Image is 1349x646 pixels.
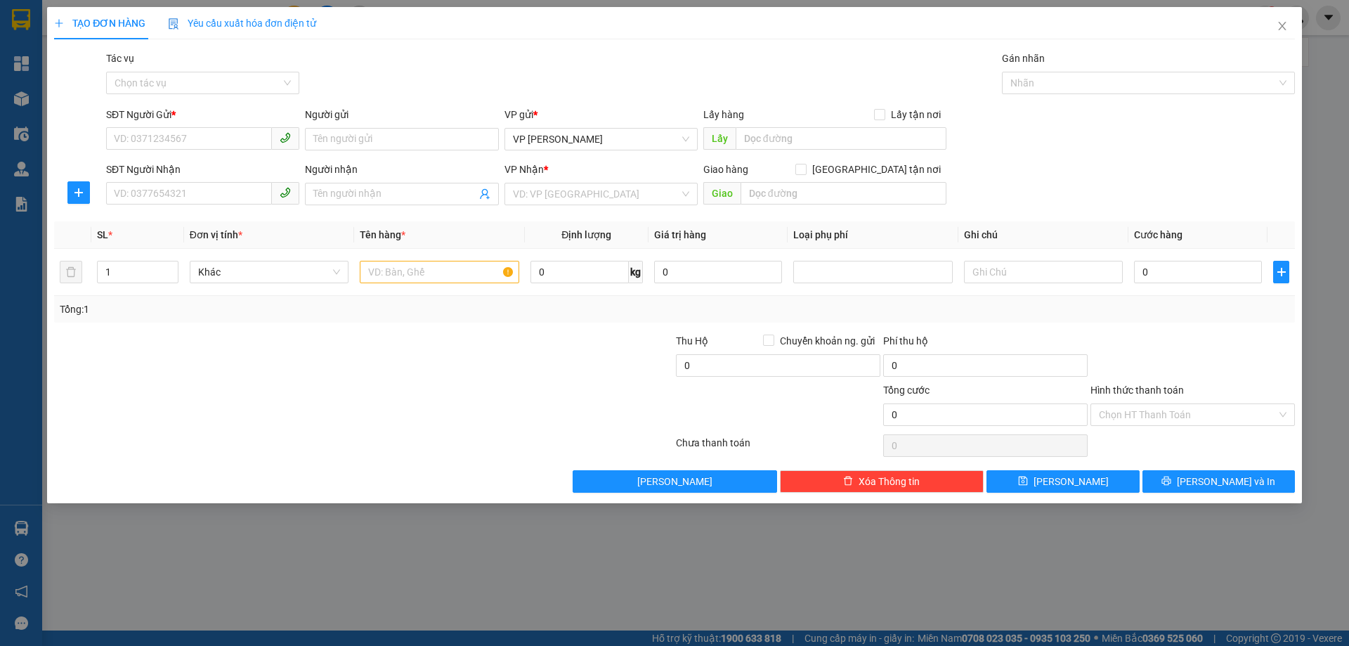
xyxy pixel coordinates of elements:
[1277,20,1288,32] span: close
[780,470,984,493] button: deleteXóa Thông tin
[703,109,744,120] span: Lấy hàng
[68,187,89,198] span: plus
[703,164,748,175] span: Giao hàng
[54,18,145,29] span: TẠO ĐƠN HÀNG
[883,385,930,396] span: Tổng cước
[741,182,946,205] input: Dọc đường
[1177,474,1275,489] span: [PERSON_NAME] và In
[703,182,741,205] span: Giao
[513,129,689,150] span: VP Cương Gián
[788,221,958,249] th: Loại phụ phí
[1263,7,1302,46] button: Close
[280,132,291,143] span: phone
[561,229,611,240] span: Định lượng
[807,162,946,177] span: [GEOGRAPHIC_DATA] tận nơi
[637,474,712,489] span: [PERSON_NAME]
[60,302,521,317] div: Tổng: 1
[1018,476,1028,487] span: save
[168,18,316,29] span: Yêu cầu xuất hóa đơn điện tử
[859,474,920,489] span: Xóa Thông tin
[360,261,519,283] input: VD: Bàn, Ghế
[280,187,291,198] span: phone
[774,333,880,349] span: Chuyển khoản ng. gửi
[106,162,299,177] div: SĐT Người Nhận
[305,107,498,122] div: Người gửi
[504,164,544,175] span: VP Nhận
[674,435,882,460] div: Chưa thanh toán
[964,261,1123,283] input: Ghi Chú
[479,188,490,200] span: user-add
[703,127,736,150] span: Lấy
[1034,474,1109,489] span: [PERSON_NAME]
[1274,266,1288,278] span: plus
[1142,470,1295,493] button: printer[PERSON_NAME] và In
[986,470,1139,493] button: save[PERSON_NAME]
[60,261,82,283] button: delete
[654,261,782,283] input: 0
[1090,385,1184,396] label: Hình thức thanh toán
[1002,53,1045,64] label: Gán nhãn
[573,470,777,493] button: [PERSON_NAME]
[885,107,946,122] span: Lấy tận nơi
[97,229,108,240] span: SL
[504,107,698,122] div: VP gửi
[360,229,405,240] span: Tên hàng
[190,229,242,240] span: Đơn vị tính
[883,333,1088,354] div: Phí thu hộ
[843,476,853,487] span: delete
[1161,476,1171,487] span: printer
[958,221,1128,249] th: Ghi chú
[67,181,90,204] button: plus
[198,261,340,283] span: Khác
[305,162,498,177] div: Người nhận
[1134,229,1182,240] span: Cước hàng
[654,229,706,240] span: Giá trị hàng
[106,53,134,64] label: Tác vụ
[676,335,708,347] span: Thu Hộ
[54,18,64,28] span: plus
[1273,261,1289,283] button: plus
[629,261,643,283] span: kg
[736,127,946,150] input: Dọc đường
[168,18,179,30] img: icon
[106,107,299,122] div: SĐT Người Gửi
